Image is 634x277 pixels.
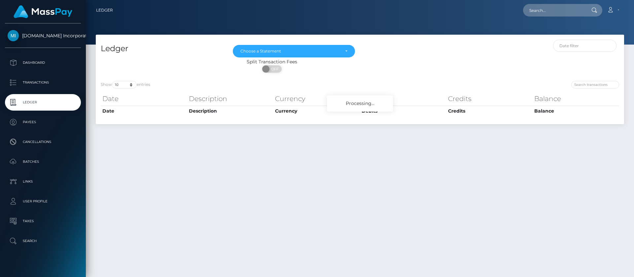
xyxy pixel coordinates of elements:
button: Choose a Statement [233,45,355,57]
p: Transactions [8,78,78,87]
a: Payees [5,114,81,130]
th: Balance [533,106,619,116]
span: OFF [266,65,282,73]
p: Cancellations [8,137,78,147]
th: Currency [273,92,360,105]
th: Date [101,106,187,116]
p: User Profile [8,196,78,206]
a: Links [5,173,81,190]
th: Credits [446,92,533,105]
div: Split Transaction Fees [96,58,448,65]
a: Dashboard [5,54,81,71]
select: Showentries [112,81,137,88]
p: Dashboard [8,58,78,68]
label: Show entries [101,81,150,88]
th: Credits [446,106,533,116]
img: Medley.com Incorporated [8,30,19,41]
p: Payees [8,117,78,127]
input: Search... [523,4,585,17]
p: Search [8,236,78,246]
th: Balance [533,92,619,105]
a: Search [5,233,81,249]
p: Batches [8,157,78,167]
th: Currency [273,106,360,116]
input: Date filter [553,40,617,52]
a: Transactions [5,74,81,91]
a: User Profile [5,193,81,210]
a: Ledger [96,3,113,17]
div: Processing... [327,95,393,112]
p: Taxes [8,216,78,226]
span: [DOMAIN_NAME] Incorporated [5,33,81,39]
th: Date [101,92,187,105]
p: Links [8,177,78,187]
p: Ledger [8,97,78,107]
th: Debits [360,92,446,105]
a: Ledger [5,94,81,111]
th: Description [187,92,274,105]
th: Debits [360,106,446,116]
h4: Ledger [101,43,223,54]
input: Search transactions [571,81,619,88]
a: Cancellations [5,134,81,150]
img: MassPay Logo [14,5,72,18]
a: Taxes [5,213,81,229]
a: Batches [5,154,81,170]
th: Description [187,106,274,116]
div: Choose a Statement [240,49,340,54]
